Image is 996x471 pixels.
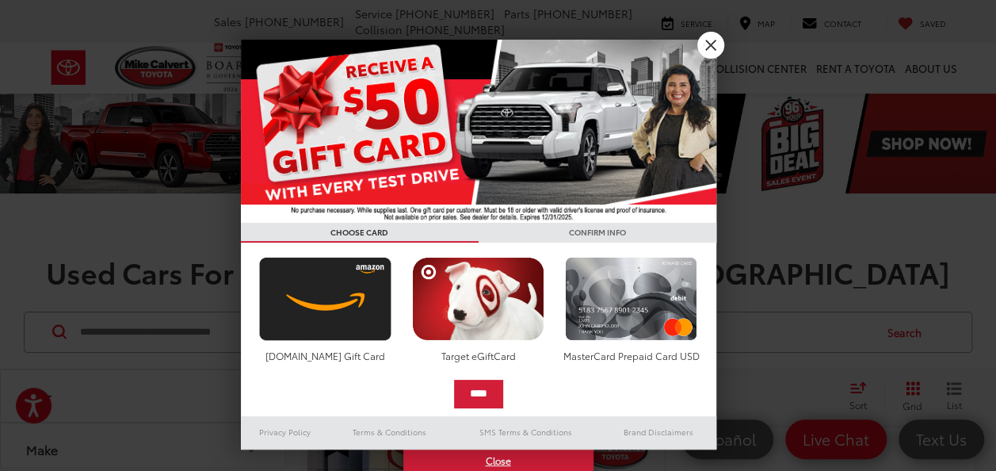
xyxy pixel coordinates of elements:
div: Target eGiftCard [408,349,548,362]
a: SMS Terms & Conditions [451,423,601,442]
img: 55838_top_625864.jpg [241,40,716,223]
a: Terms & Conditions [329,423,450,442]
img: targetcard.png [408,257,548,341]
a: Privacy Policy [241,423,330,442]
img: mastercard.png [561,257,701,341]
h3: CONFIRM INFO [479,223,716,243]
img: amazoncard.png [255,257,395,341]
a: Brand Disclaimers [601,423,716,442]
div: [DOMAIN_NAME] Gift Card [255,349,395,362]
h3: CHOOSE CARD [241,223,479,243]
div: MasterCard Prepaid Card USD [561,349,701,362]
